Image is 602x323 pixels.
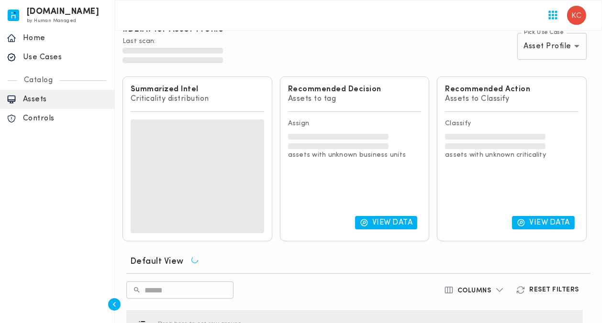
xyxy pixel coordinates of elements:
p: Catalog [17,75,60,85]
p: Assets [23,95,108,104]
p: Use Cases [23,53,108,62]
button: View Data [355,216,418,229]
p: Assets to Classify [445,94,579,104]
img: Kristofferson Campilan [567,6,586,25]
span: by Human Managed [27,18,76,23]
p: Criticality distribution [131,94,264,104]
p: Home [23,33,108,43]
h6: Columns [457,287,491,295]
p: assets with unknown criticality [445,151,579,160]
h6: Reset Filters [529,286,579,294]
p: View Data [372,218,413,227]
p: View Data [529,218,570,227]
p: Last scan: [123,37,351,65]
h6: Recommended Decision [288,85,422,94]
button: Reset Filters [510,281,587,299]
h6: Default View [130,256,184,268]
button: User [563,2,590,29]
img: invicta.io [8,10,19,21]
h6: [DOMAIN_NAME] [27,9,100,15]
div: Asset Profile [517,33,587,60]
p: Assign [288,119,422,128]
button: View Data [512,216,575,229]
button: Columns [438,281,511,299]
p: Controls [23,114,108,123]
p: Classify [445,119,579,128]
p: Assets to tag [288,94,422,104]
h6: Summarized Intel [131,85,264,94]
label: Pick Use Case [524,29,564,37]
h6: Recommended Action [445,85,579,94]
p: assets with unknown business units [288,151,422,160]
